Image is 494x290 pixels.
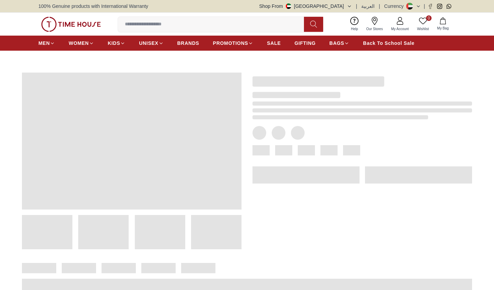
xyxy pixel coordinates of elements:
[426,15,432,21] span: 0
[356,3,357,10] span: |
[388,26,412,31] span: My Account
[361,3,375,10] button: العربية
[267,37,281,49] a: SALE
[267,40,281,47] span: SALE
[286,3,291,9] img: United Arab Emirates
[259,3,352,10] button: Shop From[GEOGRAPHIC_DATA]
[437,4,442,9] a: Instagram
[108,37,125,49] a: KIDS
[384,3,407,10] div: Currency
[379,3,380,10] span: |
[347,15,362,33] a: Help
[213,40,248,47] span: PROMOTIONS
[424,3,425,10] span: |
[108,40,120,47] span: KIDS
[41,17,101,32] img: ...
[177,40,199,47] span: BRANDS
[329,40,344,47] span: BAGS
[69,40,89,47] span: WOMEN
[433,16,453,32] button: My Bag
[446,4,451,9] a: Whatsapp
[69,37,94,49] a: WOMEN
[294,40,316,47] span: GIFTING
[348,26,361,31] span: Help
[139,37,163,49] a: UNISEX
[363,37,414,49] a: Back To School Sale
[38,3,148,10] span: 100% Genuine products with International Warranty
[413,15,433,33] a: 0Wishlist
[329,37,349,49] a: BAGS
[38,40,50,47] span: MEN
[294,37,316,49] a: GIFTING
[362,15,387,33] a: Our Stores
[364,26,386,31] span: Our Stores
[428,4,433,9] a: Facebook
[38,37,55,49] a: MEN
[414,26,432,31] span: Wishlist
[434,26,451,31] span: My Bag
[177,37,199,49] a: BRANDS
[139,40,158,47] span: UNISEX
[363,40,414,47] span: Back To School Sale
[213,37,254,49] a: PROMOTIONS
